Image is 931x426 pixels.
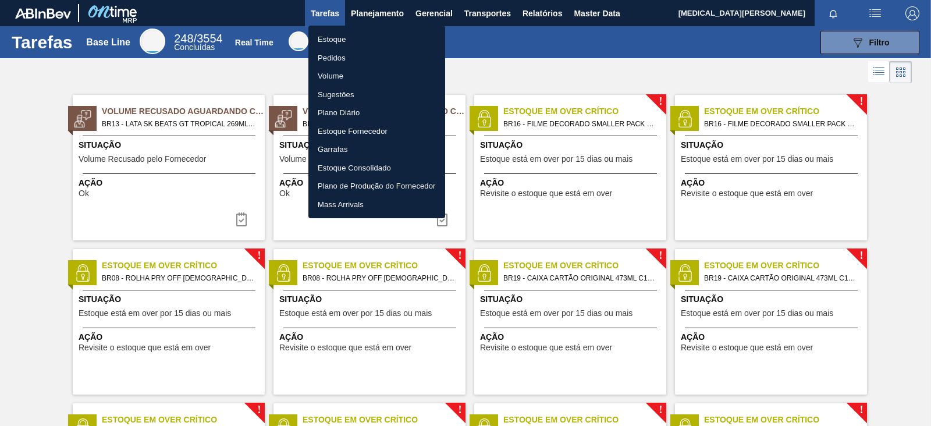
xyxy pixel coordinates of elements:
[308,86,445,104] a: Sugestões
[308,67,445,86] a: Volume
[308,177,445,196] a: Plano de Produção do Fornecedor
[308,49,445,68] a: Pedidos
[308,104,445,122] a: Plano Diário
[308,159,445,177] a: Estoque Consolidado
[308,122,445,141] a: Estoque Fornecedor
[308,30,445,49] a: Estoque
[308,140,445,159] a: Garrafas
[308,196,445,214] a: Mass Arrivals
